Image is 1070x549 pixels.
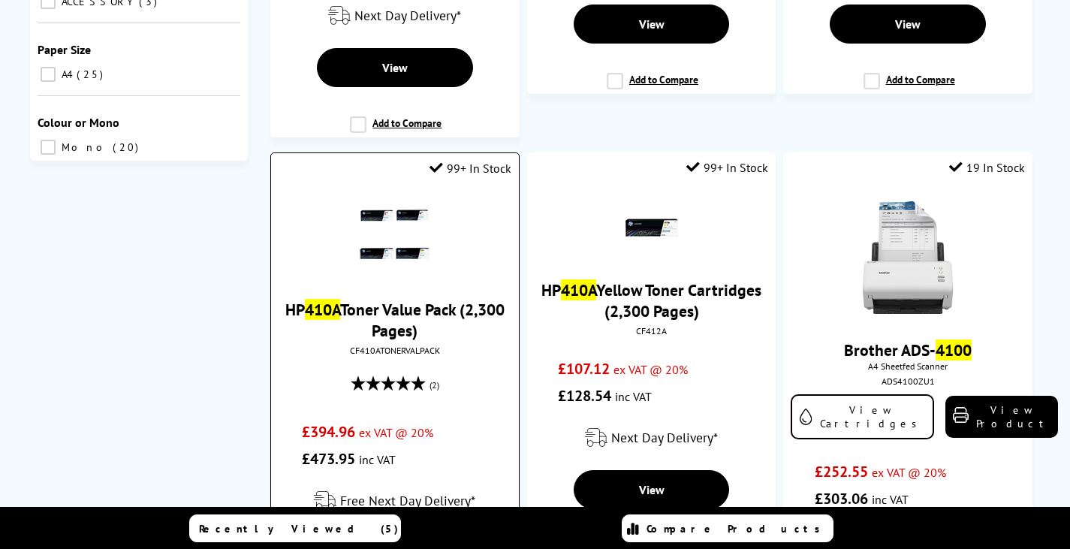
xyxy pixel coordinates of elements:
a: Brother ADS-4100 [844,339,972,360]
span: inc VAT [359,452,396,467]
a: View [830,5,986,44]
span: Colour or Mono [38,115,119,130]
span: View [639,482,665,497]
input: Mono 20 [41,140,56,155]
div: CF412A [538,325,764,336]
a: View Cartridges [791,394,934,439]
a: Compare Products [622,514,833,542]
span: Compare Products [647,522,828,535]
span: ex VAT @ 20% [359,425,433,440]
span: £303.06 [815,489,868,508]
span: View [382,60,408,75]
span: Recently Viewed (5) [199,522,399,535]
div: 19 In Stock [949,160,1025,175]
span: Free Next Day Delivery* [340,492,475,509]
div: CF410ATONERVALPACK [282,345,507,356]
span: A4 [58,68,75,81]
span: Paper Size [38,42,91,57]
div: ADS4100ZU1 [794,376,1020,387]
mark: 4100 [936,339,972,360]
a: View [574,470,730,509]
label: Add to Compare [350,116,442,145]
label: Add to Compare [864,73,955,101]
span: 25 [77,68,107,81]
span: £252.55 [815,462,868,481]
img: CF412ATHUMB.jpg [625,201,678,254]
span: £128.54 [558,386,611,406]
div: modal_delivery [535,417,768,459]
span: ex VAT @ 20% [872,465,946,480]
span: View [639,17,665,32]
span: Next Day Delivery* [354,7,461,24]
span: A4 Sheetfed Scanner [791,360,1024,372]
a: View Product [945,396,1058,438]
span: inc VAT [872,492,909,507]
span: £473.95 [302,449,355,469]
a: View [574,5,730,44]
span: £394.96 [302,422,355,442]
mark: 410A [561,279,596,300]
div: 99+ In Stock [430,161,511,176]
span: 20 [113,140,142,154]
span: ex VAT @ 20% [613,362,688,377]
a: HP410AToner Value Pack (2,300 Pages) [285,299,505,341]
mark: 410A [305,299,340,320]
a: Recently Viewed (5) [189,514,401,542]
span: £107.12 [558,359,610,379]
div: 99+ In Stock [686,160,768,175]
div: modal_delivery [279,480,511,522]
img: Brother-ADS-4100-Front-Small2.jpg [851,201,964,314]
span: (2) [430,371,439,400]
a: View [317,48,473,87]
label: Add to Compare [607,73,698,101]
span: inc VAT [615,389,652,404]
a: HP410AYellow Toner Cartridges (2,300 Pages) [541,279,761,321]
span: Next Day Delivery* [611,429,718,446]
span: View [895,17,921,32]
span: Mono [58,140,111,154]
input: A4 25 [41,67,56,82]
img: 410aTonerpack-small.gif [359,202,430,273]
